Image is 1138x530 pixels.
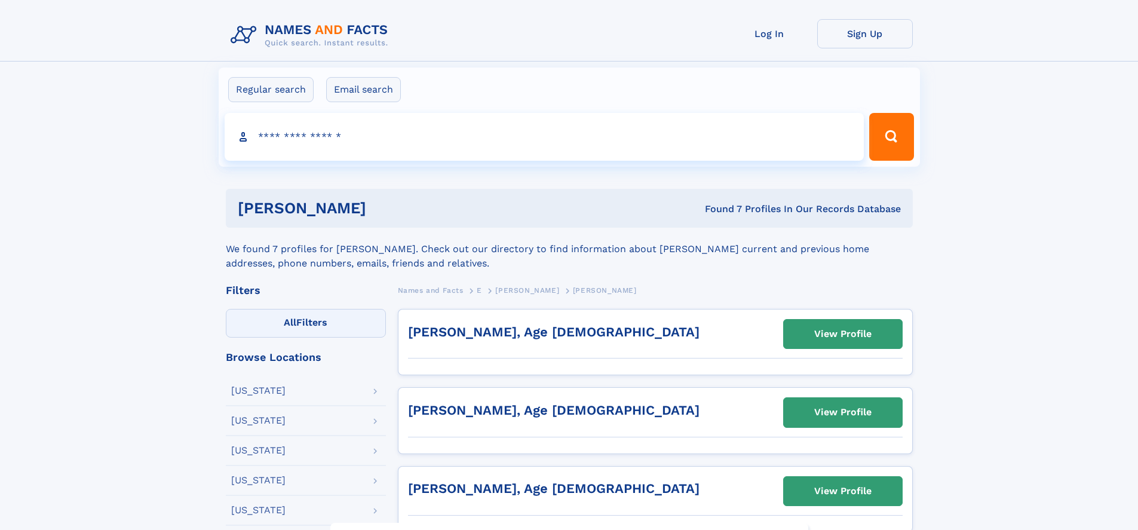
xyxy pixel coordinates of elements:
div: [US_STATE] [231,386,286,396]
a: Log In [722,19,817,48]
div: Found 7 Profiles In Our Records Database [535,203,901,216]
label: Email search [326,77,401,102]
a: Names and Facts [398,283,464,298]
span: E [477,286,482,295]
img: Logo Names and Facts [226,19,398,51]
span: [PERSON_NAME] [573,286,637,295]
div: View Profile [814,399,872,426]
a: [PERSON_NAME], Age [DEMOGRAPHIC_DATA] [408,481,700,496]
a: [PERSON_NAME], Age [DEMOGRAPHIC_DATA] [408,324,700,339]
input: search input [225,113,864,161]
a: E [477,283,482,298]
a: [PERSON_NAME] [495,283,559,298]
div: [US_STATE] [231,416,286,425]
a: View Profile [784,477,902,506]
div: View Profile [814,477,872,505]
a: [PERSON_NAME], Age [DEMOGRAPHIC_DATA] [408,403,700,418]
label: Regular search [228,77,314,102]
div: [US_STATE] [231,446,286,455]
label: Filters [226,309,386,338]
div: Filters [226,285,386,296]
span: [PERSON_NAME] [495,286,559,295]
span: All [284,317,296,328]
a: Sign Up [817,19,913,48]
a: View Profile [784,320,902,348]
button: Search Button [869,113,913,161]
div: We found 7 profiles for [PERSON_NAME]. Check out our directory to find information about [PERSON_... [226,228,913,271]
h1: [PERSON_NAME] [238,201,536,216]
div: View Profile [814,320,872,348]
div: [US_STATE] [231,476,286,485]
a: View Profile [784,398,902,427]
div: [US_STATE] [231,506,286,515]
div: Browse Locations [226,352,386,363]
